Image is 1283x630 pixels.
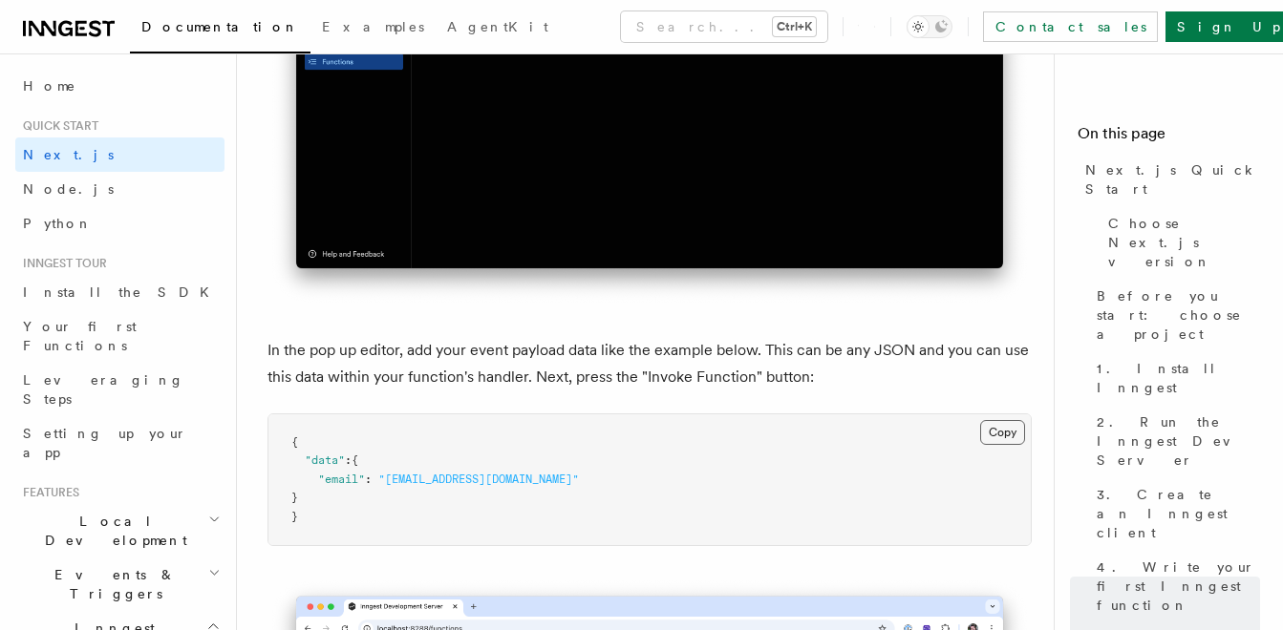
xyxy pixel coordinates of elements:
a: Before you start: choose a project [1089,279,1260,351]
span: Local Development [15,512,208,550]
a: 1. Install Inngest [1089,351,1260,405]
a: Your first Functions [15,309,225,363]
span: 3. Create an Inngest client [1097,485,1260,542]
a: Next.js Quick Start [1078,153,1260,206]
span: "data" [305,453,345,467]
span: Before you start: choose a project [1097,286,1260,344]
a: Examples [310,6,436,52]
a: Home [15,69,225,103]
a: 2. Run the Inngest Dev Server [1089,405,1260,477]
span: Next.js Quick Start [1085,160,1260,199]
span: : [365,472,372,486]
h4: On this page [1078,122,1260,153]
span: AgentKit [447,19,548,34]
span: Home [23,76,76,95]
button: Events & Triggers [15,557,225,611]
p: In the pop up editor, add your event payload data like the example below. This can be any JSON an... [267,337,1032,390]
span: { [291,435,298,449]
a: Install the SDK [15,275,225,309]
a: Choose Next.js version [1101,206,1260,279]
span: Choose Next.js version [1108,214,1260,271]
button: Search...Ctrl+K [621,11,827,42]
kbd: Ctrl+K [773,17,816,36]
button: Local Development [15,504,225,557]
button: Toggle dark mode [907,15,952,38]
a: Setting up your app [15,416,225,470]
span: Examples [322,19,424,34]
a: AgentKit [436,6,560,52]
a: Contact sales [983,11,1158,42]
span: "email" [318,472,365,486]
button: Copy [980,420,1025,445]
span: "[EMAIL_ADDRESS][DOMAIN_NAME]" [378,472,579,486]
span: Inngest tour [15,256,107,271]
a: Node.js [15,172,225,206]
a: 4. Write your first Inngest function [1089,550,1260,622]
span: Your first Functions [23,319,137,353]
span: Leveraging Steps [23,372,184,407]
a: Leveraging Steps [15,363,225,416]
a: Next.js [15,137,225,172]
a: 3. Create an Inngest client [1089,477,1260,550]
span: Python [23,216,93,231]
span: : [345,453,352,467]
a: Python [15,206,225,241]
span: Documentation [141,19,299,34]
span: } [291,491,298,504]
span: Features [15,485,79,500]
span: 4. Write your first Inngest function [1097,557,1260,615]
span: Install the SDK [23,284,221,300]
span: Quick start [15,118,98,134]
span: Setting up your app [23,426,187,460]
span: } [291,510,298,523]
span: 1. Install Inngest [1097,359,1260,397]
span: 2. Run the Inngest Dev Server [1097,412,1260,470]
span: Next.js [23,147,114,162]
span: { [352,453,358,467]
span: Node.js [23,181,114,197]
span: Events & Triggers [15,565,208,603]
a: Documentation [130,6,310,53]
